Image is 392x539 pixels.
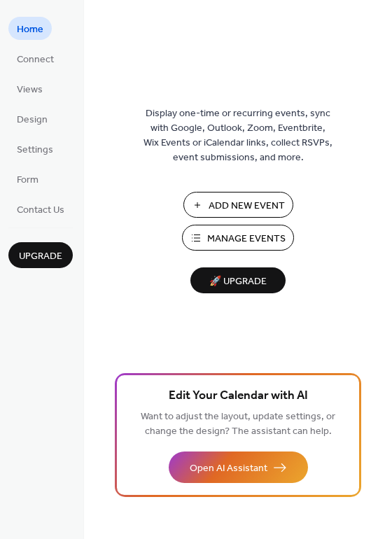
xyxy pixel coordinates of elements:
[17,83,43,97] span: Views
[17,173,38,188] span: Form
[17,113,48,127] span: Design
[190,461,267,476] span: Open AI Assistant
[199,272,277,291] span: 🚀 Upgrade
[209,199,285,213] span: Add New Event
[182,225,294,251] button: Manage Events
[143,106,332,165] span: Display one-time or recurring events, sync with Google, Outlook, Zoom, Eventbrite, Wix Events or ...
[8,242,73,268] button: Upgrade
[190,267,286,293] button: 🚀 Upgrade
[17,203,64,218] span: Contact Us
[169,386,308,406] span: Edit Your Calendar with AI
[207,232,286,246] span: Manage Events
[183,192,293,218] button: Add New Event
[8,167,47,190] a: Form
[8,107,56,130] a: Design
[8,17,52,40] a: Home
[141,407,335,441] span: Want to adjust the layout, update settings, or change the design? The assistant can help.
[17,22,43,37] span: Home
[17,143,53,157] span: Settings
[17,52,54,67] span: Connect
[8,197,73,220] a: Contact Us
[8,47,62,70] a: Connect
[19,249,62,264] span: Upgrade
[169,451,308,483] button: Open AI Assistant
[8,77,51,100] a: Views
[8,137,62,160] a: Settings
